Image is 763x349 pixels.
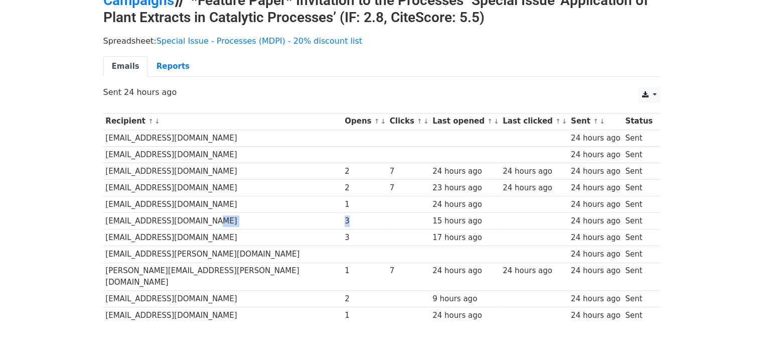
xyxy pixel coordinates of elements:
[103,113,343,130] th: Recipient
[345,232,385,244] div: 3
[503,182,566,194] div: 24 hours ago
[432,310,498,321] div: 24 hours ago
[157,36,362,46] a: Special Issue - Processes (MDPI) - 20% discount list
[345,265,385,277] div: 1
[390,182,428,194] div: 7
[623,130,655,146] td: Sent
[345,182,385,194] div: 2
[155,118,160,125] a: ↓
[503,265,566,277] div: 24 hours ago
[623,246,655,263] td: Sent
[571,249,621,260] div: 24 hours ago
[571,133,621,144] div: 24 hours ago
[571,182,621,194] div: 24 hours ago
[432,199,498,210] div: 24 hours ago
[103,291,343,307] td: [EMAIL_ADDRESS][DOMAIN_NAME]
[623,263,655,291] td: Sent
[500,113,568,130] th: Last clicked
[503,166,566,177] div: 24 hours ago
[623,146,655,163] td: Sent
[103,263,343,291] td: [PERSON_NAME][EMAIL_ADDRESS][PERSON_NAME][DOMAIN_NAME]
[571,310,621,321] div: 24 hours ago
[103,87,660,97] p: Sent 24 hours ago
[103,130,343,146] td: [EMAIL_ADDRESS][DOMAIN_NAME]
[571,199,621,210] div: 24 hours ago
[374,118,380,125] a: ↑
[571,293,621,305] div: 24 hours ago
[345,310,385,321] div: 1
[430,113,500,130] th: Last opened
[623,307,655,324] td: Sent
[387,113,430,130] th: Clicks
[103,246,343,263] td: [EMAIL_ADDRESS][PERSON_NAME][DOMAIN_NAME]
[103,180,343,196] td: [EMAIL_ADDRESS][DOMAIN_NAME]
[390,166,428,177] div: 7
[390,265,428,277] div: 7
[623,213,655,229] td: Sent
[148,118,154,125] a: ↑
[571,215,621,227] div: 24 hours ago
[623,180,655,196] td: Sent
[345,215,385,227] div: 3
[593,118,598,125] a: ↑
[103,307,343,324] td: [EMAIL_ADDRESS][DOMAIN_NAME]
[432,182,498,194] div: 23 hours ago
[380,118,386,125] a: ↓
[345,166,385,177] div: 2
[432,215,498,227] div: 15 hours ago
[713,301,763,349] div: Widget de chat
[342,113,387,130] th: Opens
[103,196,343,213] td: [EMAIL_ADDRESS][DOMAIN_NAME]
[103,229,343,246] td: [EMAIL_ADDRESS][DOMAIN_NAME]
[623,196,655,213] td: Sent
[599,118,605,125] a: ↓
[487,118,493,125] a: ↑
[345,293,385,305] div: 2
[494,118,499,125] a: ↓
[562,118,567,125] a: ↓
[103,163,343,179] td: [EMAIL_ADDRESS][DOMAIN_NAME]
[713,301,763,349] iframe: Chat Widget
[417,118,422,125] a: ↑
[571,166,621,177] div: 24 hours ago
[103,146,343,163] td: [EMAIL_ADDRESS][DOMAIN_NAME]
[432,166,498,177] div: 24 hours ago
[571,265,621,277] div: 24 hours ago
[432,293,498,305] div: 9 hours ago
[623,163,655,179] td: Sent
[555,118,561,125] a: ↑
[103,36,660,46] p: Spreadsheet:
[345,199,385,210] div: 1
[103,213,343,229] td: [EMAIL_ADDRESS][DOMAIN_NAME]
[148,56,198,77] a: Reports
[571,232,621,244] div: 24 hours ago
[423,118,429,125] a: ↓
[623,291,655,307] td: Sent
[432,265,498,277] div: 24 hours ago
[623,229,655,246] td: Sent
[568,113,623,130] th: Sent
[103,56,148,77] a: Emails
[623,113,655,130] th: Status
[571,149,621,161] div: 24 hours ago
[432,232,498,244] div: 17 hours ago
